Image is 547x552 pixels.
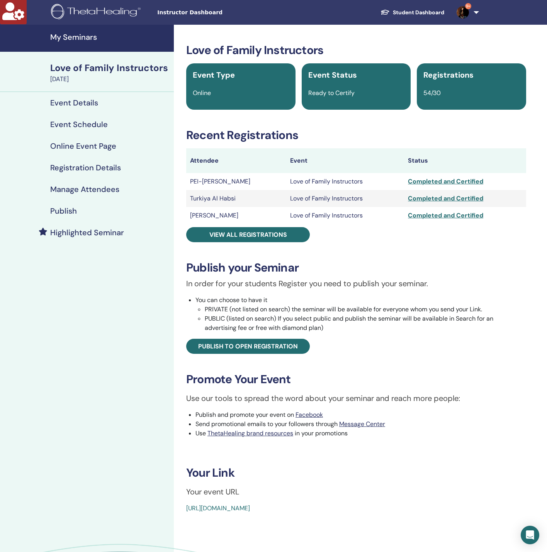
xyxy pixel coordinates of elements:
[186,173,286,190] td: PEI-[PERSON_NAME]
[286,173,404,190] td: Love of Family Instructors
[296,411,323,419] a: Facebook
[50,75,169,84] div: [DATE]
[50,228,124,237] h4: Highlighted Seminar
[381,9,390,15] img: graduation-cap-white.svg
[186,261,526,275] h3: Publish your Seminar
[186,339,310,354] a: Publish to open registration
[465,3,471,9] span: 9+
[423,89,441,97] span: 54/30
[186,466,526,480] h3: Your Link
[50,98,98,107] h4: Event Details
[193,70,235,80] span: Event Type
[186,227,310,242] a: View all registrations
[209,231,287,239] span: View all registrations
[205,305,526,314] li: PRIVATE (not listed on search) the seminar will be available for everyone whom you send your Link.
[157,8,273,17] span: Instructor Dashboard
[408,211,522,220] div: Completed and Certified
[308,89,355,97] span: Ready to Certify
[186,486,526,498] p: Your event URL
[186,392,526,404] p: Use our tools to spread the word about your seminar and reach more people:
[186,43,526,57] h3: Love of Family Instructors
[46,61,174,84] a: Love of Family Instructors[DATE]
[50,32,169,42] h4: My Seminars
[308,70,357,80] span: Event Status
[339,420,385,428] a: Message Center
[50,163,121,172] h4: Registration Details
[50,120,108,129] h4: Event Schedule
[404,148,526,173] th: Status
[286,148,404,173] th: Event
[195,429,526,438] li: Use in your promotions
[198,342,298,350] span: Publish to open registration
[186,128,526,142] h3: Recent Registrations
[186,190,286,207] td: Turkiya Al Habsi
[186,148,286,173] th: Attendee
[186,278,526,289] p: In order for your students Register you need to publish your seminar.
[195,420,526,429] li: Send promotional emails to your followers through
[408,194,522,203] div: Completed and Certified
[205,314,526,333] li: PUBLIC (listed on search) If you select public and publish the seminar will be available in Searc...
[286,207,404,224] td: Love of Family Instructors
[207,429,293,437] a: ThetaHealing brand resources
[186,207,286,224] td: [PERSON_NAME]
[50,141,116,151] h4: Online Event Page
[457,6,469,19] img: default.jpg
[195,296,526,333] li: You can choose to have it
[521,526,539,544] div: Open Intercom Messenger
[50,185,119,194] h4: Manage Attendees
[50,206,77,216] h4: Publish
[50,61,169,75] div: Love of Family Instructors
[186,504,250,512] a: [URL][DOMAIN_NAME]
[408,177,522,186] div: Completed and Certified
[193,89,211,97] span: Online
[186,372,526,386] h3: Promote Your Event
[195,410,526,420] li: Publish and promote your event on
[374,5,450,20] a: Student Dashboard
[286,190,404,207] td: Love of Family Instructors
[51,4,143,21] img: logo.png
[423,70,474,80] span: Registrations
